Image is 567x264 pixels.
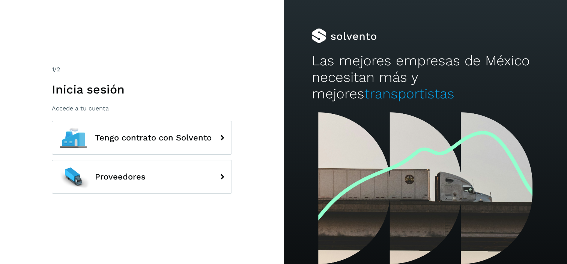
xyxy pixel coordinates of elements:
[95,172,146,181] span: Proveedores
[95,133,212,142] span: Tengo contrato con Solvento
[52,65,232,74] div: /2
[364,86,454,102] span: transportistas
[52,105,232,112] p: Accede a tu cuenta
[52,66,54,73] span: 1
[52,121,232,155] button: Tengo contrato con Solvento
[52,82,232,97] h1: Inicia sesión
[312,53,538,103] h2: Las mejores empresas de México necesitan más y mejores
[52,160,232,194] button: Proveedores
